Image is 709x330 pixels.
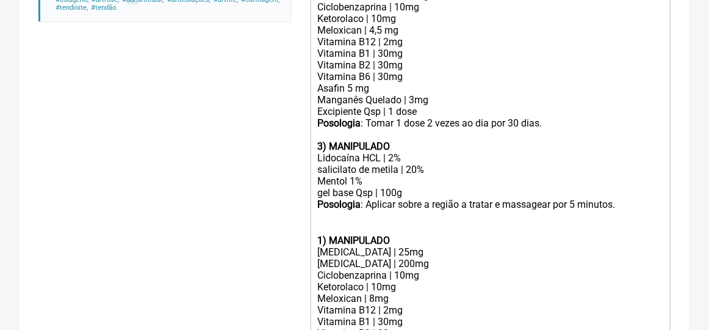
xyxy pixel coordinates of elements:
[317,258,664,269] div: [MEDICAL_DATA] | 200mg
[317,117,361,129] strong: Posologia
[317,235,390,246] strong: 1) MANIPULADO
[317,304,664,316] div: Vitamina B12 | 2mg
[317,293,664,304] div: Meloxican | 8mg
[317,187,664,199] div: gel base Qsp | 100g
[317,1,664,13] div: Ciclobenzaprina | 10mg
[317,152,664,164] div: Lidocaína HCL | 2%
[317,269,664,281] div: Ciclobenzaprina | 10mg
[317,117,664,141] div: : Tomar 1 dose 2 vezes ao dia por 30 dias.
[90,4,118,12] span: tendão
[317,199,664,235] div: : Aplicar sobre a região a tratar e massagear por 5 minutos.ㅤ
[317,48,664,59] div: Vitamina B1 | 30mg
[55,4,88,12] span: tendinite
[317,141,390,152] strong: 3) MANIPULADO
[317,94,664,106] div: Manganês Quelado | 3mg
[317,24,664,36] div: Meloxican | 4,5 mg
[317,106,664,117] div: Excipiente Qsp | 1 dose
[317,281,664,293] div: Ketorolaco | 10mg
[317,13,664,24] div: Ketorolaco | 10mg
[317,71,664,94] div: Vitamina B6 | 30mg Asafin 5 mg
[317,316,664,328] div: Vitamina B1 | 30mg
[317,36,664,48] div: Vitamina B12 | 2mg
[317,246,664,258] div: [MEDICAL_DATA] | 25mg
[317,199,361,210] strong: Posologia
[317,164,664,187] div: salicilato de metila | 20% Mentol 1%
[317,59,664,71] div: Vitamina B2 | 30mg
